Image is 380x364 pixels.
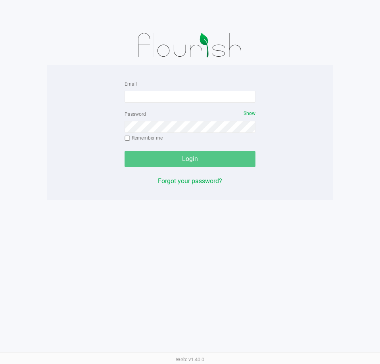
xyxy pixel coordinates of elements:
[176,356,204,362] span: Web: v1.40.0
[125,136,130,141] input: Remember me
[158,176,222,186] button: Forgot your password?
[125,134,163,142] label: Remember me
[125,111,146,118] label: Password
[125,80,137,88] label: Email
[244,111,255,116] span: Show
